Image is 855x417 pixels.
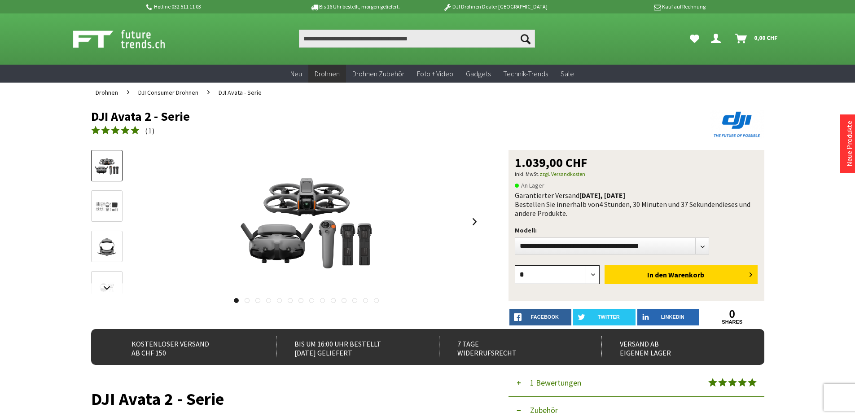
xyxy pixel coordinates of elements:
span: LinkedIn [661,314,684,320]
span: ( ) [145,126,155,135]
button: In den Warenkorb [605,265,758,284]
a: Neue Produkte [845,121,854,167]
span: 1 [148,126,152,135]
span: Sale [561,69,574,78]
span: An Lager [515,180,544,191]
a: Drohnen Zubehör [346,65,411,83]
span: DJI Consumer Drohnen [138,88,198,97]
div: Versand ab eigenem Lager [601,336,745,358]
a: twitter [573,309,636,325]
a: DJI Consumer Drohnen [134,83,203,102]
button: Suchen [516,30,535,48]
input: Produkt, Marke, Kategorie, EAN, Artikelnummer… [299,30,535,48]
p: Modell: [515,225,758,236]
div: Kostenloser Versand ab CHF 150 [114,336,257,358]
img: Shop Futuretrends - zur Startseite wechseln [73,28,185,50]
a: Technik-Trends [497,65,554,83]
span: Drohnen [315,69,340,78]
a: Drohnen [308,65,346,83]
a: facebook [509,309,572,325]
img: Vorschau: DJI Avata 2 - Serie [94,153,120,179]
a: (1) [91,125,155,136]
span: Drohnen [96,88,118,97]
a: 0 [701,309,763,319]
div: 7 Tage Widerrufsrecht [439,336,582,358]
a: Sale [554,65,580,83]
p: Hotline 032 511 11 03 [145,1,285,12]
span: 1.039,00 CHF [515,156,588,169]
a: Foto + Video [411,65,460,83]
a: zzgl. Versandkosten [539,171,585,177]
p: Bis 16 Uhr bestellt, morgen geliefert. [285,1,425,12]
span: twitter [598,314,620,320]
a: Neu [284,65,308,83]
div: Garantierter Versand Bestellen Sie innerhalb von dieses und andere Produkte. [515,191,758,218]
span: 0,00 CHF [754,31,778,45]
a: LinkedIn [637,309,700,325]
a: Drohnen [91,83,123,102]
span: Foto + Video [417,69,453,78]
span: Technik-Trends [503,69,548,78]
a: Warenkorb [732,30,782,48]
span: In den [647,270,667,279]
p: DJI Drohnen Dealer [GEOGRAPHIC_DATA] [425,1,565,12]
span: 4 Stunden, 30 Minuten und 37 Sekunden [599,200,719,209]
img: DJI [710,110,764,139]
div: Bis um 16:00 Uhr bestellt [DATE] geliefert [276,336,419,358]
span: Gadgets [466,69,491,78]
img: DJI Avata 2 - Serie [235,150,378,294]
span: facebook [531,314,559,320]
a: shares [701,319,763,325]
button: 1 Bewertungen [509,369,764,397]
span: Warenkorb [668,270,704,279]
h1: DJI Avata 2 - Serie [91,393,482,405]
a: Gadgets [460,65,497,83]
span: DJI Avata - Serie [219,88,262,97]
span: Neu [290,69,302,78]
span: Drohnen Zubehör [352,69,404,78]
a: Meine Favoriten [685,30,704,48]
h1: DJI Avata 2 - Serie [91,110,630,123]
a: Dein Konto [707,30,728,48]
b: [DATE], [DATE] [579,191,625,200]
p: Kauf auf Rechnung [566,1,706,12]
a: DJI Avata - Serie [214,83,266,102]
p: inkl. MwSt. [515,169,758,180]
